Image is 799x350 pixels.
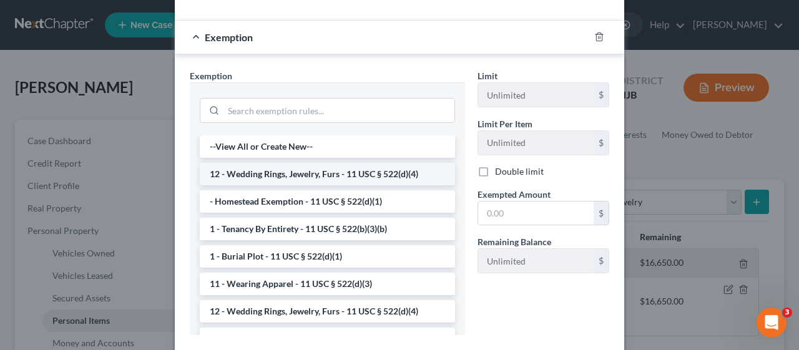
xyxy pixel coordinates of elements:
span: Exemption [190,70,232,81]
li: 13 - Animals & Livestock - 11 USC § 522(d)(3) [200,328,455,350]
input: 0.00 [478,202,594,225]
li: 1 - Burial Plot - 11 USC § 522(d)(1) [200,245,455,268]
div: $ [594,83,609,107]
span: 3 [782,308,792,318]
div: $ [594,249,609,273]
li: 12 - Wedding Rings, Jewelry, Furs - 11 USC § 522(d)(4) [200,163,455,185]
iframe: Intercom live chat [757,308,787,338]
span: Exemption [205,31,253,43]
input: Search exemption rules... [223,99,454,122]
label: Remaining Balance [478,235,551,248]
span: Exempted Amount [478,189,551,200]
input: -- [478,83,594,107]
div: $ [594,202,609,225]
span: Limit [478,70,498,81]
li: 1 - Tenancy By Entirety - 11 USC § 522(b)(3)(b) [200,218,455,240]
li: 11 - Wearing Apparel - 11 USC § 522(d)(3) [200,273,455,295]
div: $ [594,131,609,155]
input: -- [478,249,594,273]
input: -- [478,131,594,155]
label: Double limit [495,165,544,178]
li: 12 - Wedding Rings, Jewelry, Furs - 11 USC § 522(d)(4) [200,300,455,323]
label: Limit Per Item [478,117,532,130]
li: - Homestead Exemption - 11 USC § 522(d)(1) [200,190,455,213]
li: --View All or Create New-- [200,135,455,158]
